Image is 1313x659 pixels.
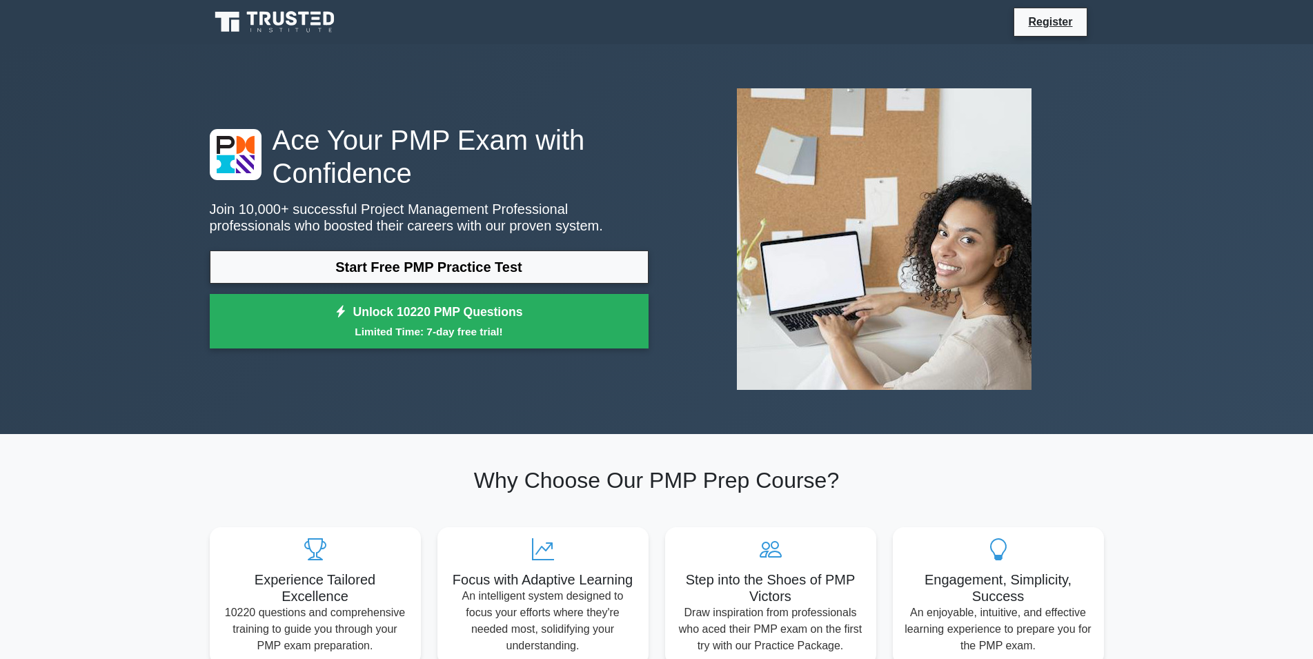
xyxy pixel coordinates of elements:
[221,604,410,654] p: 10220 questions and comprehensive training to guide you through your PMP exam preparation.
[676,604,865,654] p: Draw inspiration from professionals who aced their PMP exam on the first try with our Practice Pa...
[448,588,638,654] p: An intelligent system designed to focus your efforts where they're needed most, solidifying your ...
[221,571,410,604] h5: Experience Tailored Excellence
[210,124,649,190] h1: Ace Your PMP Exam with Confidence
[904,571,1093,604] h5: Engagement, Simplicity, Success
[210,250,649,284] a: Start Free PMP Practice Test
[227,324,631,340] small: Limited Time: 7-day free trial!
[210,467,1104,493] h2: Why Choose Our PMP Prep Course?
[1020,13,1080,30] a: Register
[904,604,1093,654] p: An enjoyable, intuitive, and effective learning experience to prepare you for the PMP exam.
[448,571,638,588] h5: Focus with Adaptive Learning
[676,571,865,604] h5: Step into the Shoes of PMP Victors
[210,201,649,234] p: Join 10,000+ successful Project Management Professional professionals who boosted their careers w...
[210,294,649,349] a: Unlock 10220 PMP QuestionsLimited Time: 7-day free trial!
